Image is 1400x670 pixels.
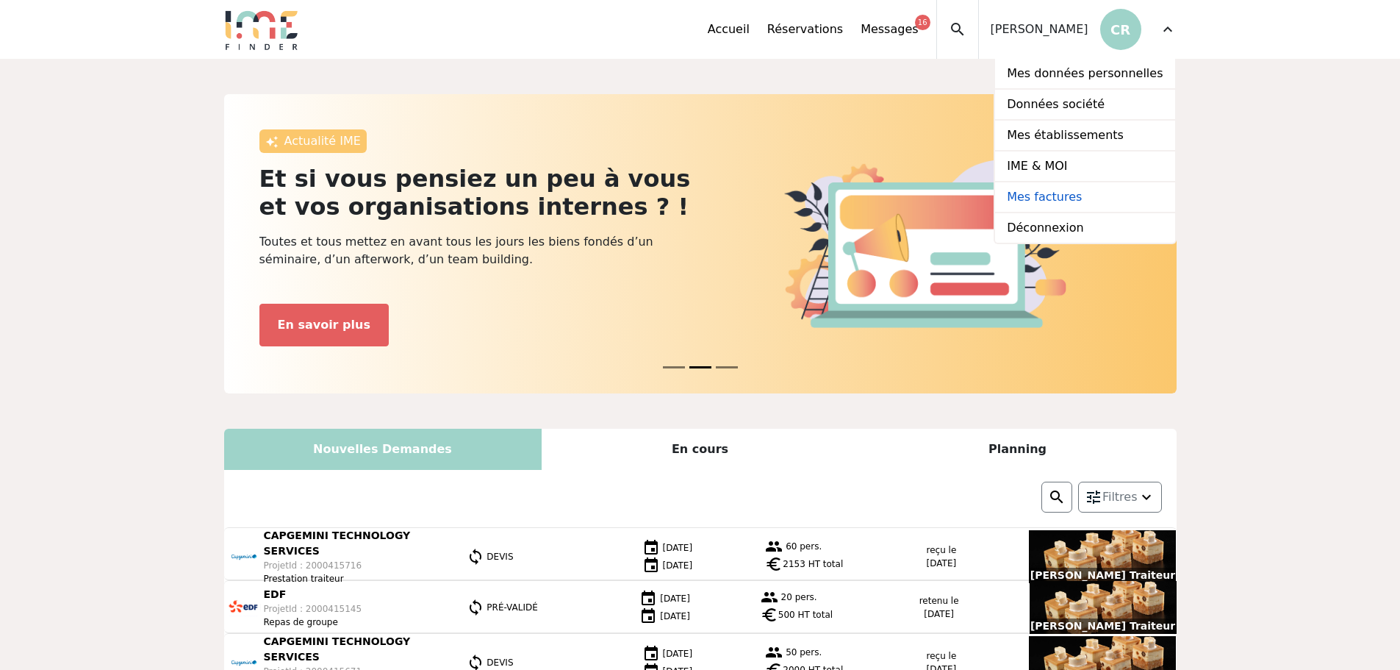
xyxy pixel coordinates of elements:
[264,572,449,585] p: Prestation traiteur
[264,602,362,616] p: ProjetId : 2000415145
[224,429,542,470] div: Nouvelles Demandes
[259,165,692,221] h2: Et si vous pensiez un peu à vous et vos organisations internes ? !
[761,606,778,624] span: euro
[642,557,660,574] img: date.png
[991,21,1088,38] span: [PERSON_NAME]
[1102,488,1138,506] span: Filtres
[467,599,484,616] img: statut.png
[783,557,843,571] span: 2153 HT total
[765,644,783,661] img: group.png
[639,590,657,607] img: date.png
[487,657,513,668] span: DEVIS
[487,552,513,562] span: DEVIS
[767,21,843,38] a: Réservations
[1159,21,1177,38] span: expand_more
[919,594,959,621] p: retenu le [DATE]
[786,541,822,551] span: 60 pers.
[1085,488,1102,506] img: setting.png
[259,304,389,346] button: En savoir plus
[259,233,692,268] p: Toutes et tous mettez en avant tous les jours les biens fondés d’un séminaire, d’un afterwork, d’...
[781,591,817,602] span: 20 pers.
[784,160,1066,327] img: actu.png
[663,359,685,376] button: News 0
[1138,488,1155,506] img: arrow_down.png
[642,539,660,557] img: date.png
[639,607,657,625] img: date.png
[689,359,711,376] button: News 1
[765,538,783,555] img: group.png
[995,152,1174,182] a: IME & MOI
[995,121,1174,152] a: Mes établissements
[926,544,956,570] p: reçu le [DATE]
[259,129,367,153] div: Actualité IME
[786,646,822,657] span: 50 pers.
[949,21,966,38] span: search
[264,587,362,602] p: EDF
[915,15,930,30] div: 16
[716,359,738,376] button: News 2
[1030,619,1177,634] p: [PERSON_NAME] Traiteur
[859,429,1177,470] div: Planning
[264,559,449,572] p: ProjetId : 2000415716
[663,560,693,571] span: [DATE]
[265,135,279,149] img: awesome.png
[995,213,1174,243] a: Déconnexion
[995,182,1174,213] a: Mes factures
[861,21,918,38] a: Messages16
[660,594,690,604] span: [DATE]
[224,528,1177,585] a: CAPGEMINI TECHNOLOGY SERVICES ProjetId : 2000415716 Prestation traiteur DEVIS [DATE] [DATE] 60 pe...
[642,645,660,663] img: date.png
[1100,9,1141,50] p: CR
[467,548,484,566] img: statut.png
[995,59,1174,90] a: Mes données personnelles
[663,543,693,553] span: [DATE]
[487,602,537,613] span: PRÉ-VALIDÉ
[1048,488,1066,506] img: search.png
[663,649,693,659] span: [DATE]
[264,634,449,665] p: CAPGEMINI TECHNOLOGY SERVICES
[761,588,778,606] img: group.png
[227,591,261,624] img: 101438_1.png
[660,611,690,621] span: [DATE]
[1029,568,1176,583] p: [PERSON_NAME] Traiteur
[778,608,833,621] span: 500 HT total
[542,429,859,470] div: En cours
[765,555,783,573] span: euro
[224,9,299,50] img: Logo.png
[227,540,261,574] img: 101446_1.png
[264,528,449,559] p: CAPGEMINI TECHNOLOGY SERVICES
[708,21,750,38] a: Accueil
[995,90,1174,121] a: Données société
[224,581,1177,634] a: EDF ProjetId : 2000415145 Repas de groupe PRÉ-VALIDÉ [DATE] [DATE] 20 pers. euro 500 HT total ret...
[264,616,362,629] p: Repas de groupe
